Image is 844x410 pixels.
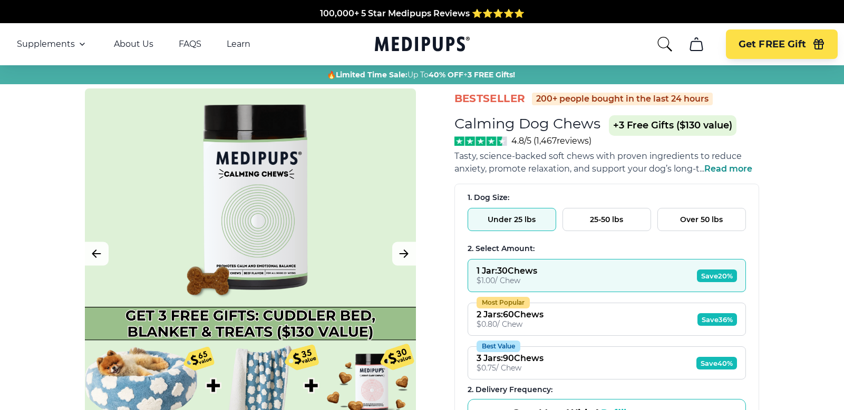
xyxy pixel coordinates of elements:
[684,32,709,57] button: cart
[327,69,515,80] span: 🔥 Up To +
[532,93,713,105] div: 200+ people bought in the last 24 hours
[454,92,526,106] span: BestSeller
[477,353,544,363] div: 3 Jars : 90 Chews
[468,244,746,254] div: 2. Select Amount:
[179,39,201,49] a: FAQS
[468,193,746,203] div: 1. Dog Size:
[454,136,508,146] img: Stars - 4.8
[468,346,746,379] button: Best Value3 Jars:90Chews$0.75/ ChewSave40%
[700,164,752,174] span: ...
[477,266,537,276] div: 1 Jar : 30 Chews
[468,259,746,292] button: 1 Jar:30Chews$1.00/ ChewSave20%
[477,363,544,373] div: $ 0.75 / Chew
[656,36,673,53] button: search
[697,269,737,282] span: Save 20%
[562,208,651,231] button: 25-50 lbs
[454,115,600,132] h1: Calming Dog Chews
[657,208,746,231] button: Over 50 lbs
[696,357,737,369] span: Save 40%
[375,34,470,56] a: Medipups
[85,242,109,266] button: Previous Image
[454,164,700,174] span: anxiety, promote relaxation, and support your dog’s long-t
[477,319,544,329] div: $ 0.80 / Chew
[704,164,752,174] span: Read more
[739,38,806,51] span: Get FREE Gift
[726,29,838,59] button: Get FREE Gift
[697,313,737,326] span: Save 36%
[511,136,591,146] span: 4.8/5 ( 1,467 reviews)
[392,242,416,266] button: Next Image
[454,151,742,161] span: Tasty, science-backed soft chews with proven ingredients to reduce
[17,38,89,51] button: Supplements
[247,8,597,18] span: Made In The [GEOGRAPHIC_DATA] from domestic & globally sourced ingredients
[477,297,530,308] div: Most Popular
[227,39,250,49] a: Learn
[468,303,746,336] button: Most Popular2 Jars:60Chews$0.80/ ChewSave36%
[609,115,736,136] span: +3 Free Gifts ($130 value)
[477,276,537,285] div: $ 1.00 / Chew
[114,39,153,49] a: About Us
[468,208,556,231] button: Under 25 lbs
[477,341,520,352] div: Best Value
[477,309,544,319] div: 2 Jars : 60 Chews
[468,385,552,394] span: 2 . Delivery Frequency:
[17,39,75,49] span: Supplements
